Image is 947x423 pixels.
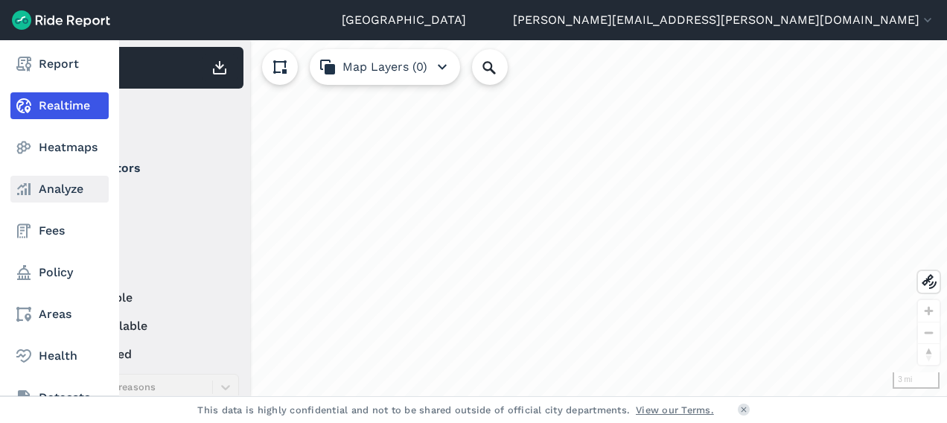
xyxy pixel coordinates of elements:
a: Health [10,343,109,369]
button: Map Layers (0) [310,49,460,85]
input: Search Location or Vehicles [472,49,532,85]
div: Filter [54,95,243,141]
a: Policy [10,259,109,286]
a: Realtime [10,92,109,119]
label: unavailable [60,317,239,335]
a: Datasets [10,384,109,411]
a: Report [10,51,109,77]
div: loading [48,40,947,396]
label: Lime [60,217,239,235]
img: Ride Report [12,10,110,30]
label: available [60,289,239,307]
a: View our Terms. [636,403,714,417]
summary: Status [60,247,237,289]
label: reserved [60,346,239,363]
a: [GEOGRAPHIC_DATA] [342,11,466,29]
button: [PERSON_NAME][EMAIL_ADDRESS][PERSON_NAME][DOMAIN_NAME] [513,11,935,29]
a: Fees [10,217,109,244]
a: Analyze [10,176,109,203]
a: Heatmaps [10,134,109,161]
summary: Operators [60,147,237,189]
a: Areas [10,301,109,328]
label: Bird [60,189,239,207]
